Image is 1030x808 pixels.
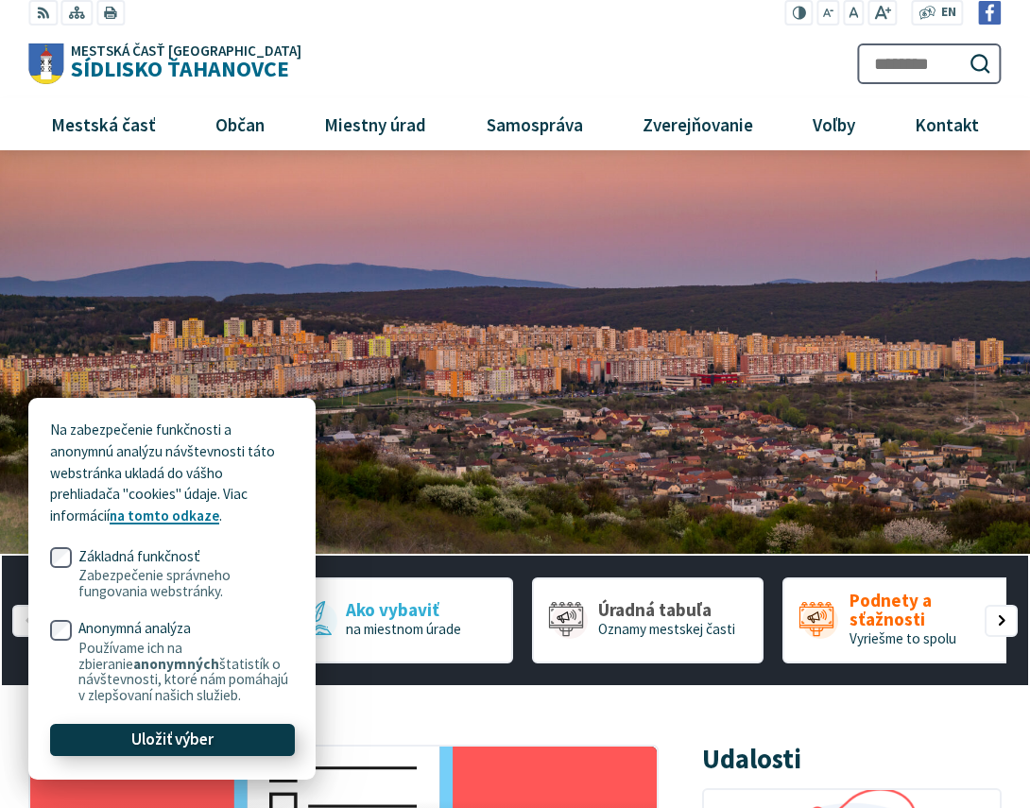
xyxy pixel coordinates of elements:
[532,577,764,663] div: 3 / 5
[302,98,450,149] a: Miestny úrad
[635,98,760,149] span: Zverejňovanie
[50,547,72,569] input: Základná funkčnosťZabezpečenie správneho fungovania webstránky.
[782,577,1014,663] div: 4 / 5
[131,731,214,750] span: Uložiť výber
[209,98,272,149] span: Občan
[702,745,801,774] h3: Udalosti
[532,577,764,663] a: Úradná tabuľa Oznamy mestskej časti
[133,655,219,673] strong: anonymných
[598,600,735,620] span: Úradná tabuľa
[282,577,513,663] a: Ako vybaviť na miestnom úrade
[50,620,72,642] input: Anonymná analýzaPoužívame ich na zbieranieanonymnýchštatistík o návštevnosti, ktoré nám pomáhajú ...
[598,620,735,638] span: Oznamy mestskej časti
[346,600,461,620] span: Ako vybaviť
[978,1,1002,25] img: Prejsť na Facebook stránku
[78,641,294,704] span: Používame ich na zbieranie štatistík o návštevnosti, ktoré nám pomáhajú v zlepšovaní našich služieb.
[790,98,878,149] a: Voľby
[78,621,294,703] span: Anonymná analýza
[805,98,862,149] span: Voľby
[346,620,461,638] span: na miestnom úrade
[850,591,999,630] span: Podnety a sťažnosti
[78,568,294,599] span: Zabezpečenie správneho fungovania webstránky.
[620,98,776,149] a: Zverejňovanie
[318,98,434,149] span: Miestny úrad
[907,98,986,149] span: Kontakt
[985,605,1017,637] div: Nasledujúci slajd
[110,507,219,524] a: na tomto odkaze
[71,43,301,58] span: Mestská časť [GEOGRAPHIC_DATA]
[78,549,294,600] span: Základná funkčnosť
[892,98,1002,149] a: Kontakt
[44,98,163,149] span: Mestská časť
[28,43,301,85] a: Logo Sídlisko Ťahanovce, prejsť na domovskú stránku.
[63,43,301,80] h1: Sídlisko Ťahanovce
[464,98,606,149] a: Samospráva
[941,3,956,23] span: EN
[850,629,956,647] span: Vyriešme to spolu
[936,3,961,23] a: EN
[50,724,294,756] button: Uložiť výber
[193,98,287,149] a: Občan
[282,577,513,663] div: 2 / 5
[28,98,179,149] a: Mestská časť
[28,43,63,85] img: Prejsť na domovskú stránku
[12,605,44,637] div: Predošlý slajd
[782,577,1014,663] a: Podnety a sťažnosti Vyriešme to spolu
[479,98,590,149] span: Samospráva
[50,420,294,527] p: Na zabezpečenie funkčnosti a anonymnú analýzu návštevnosti táto webstránka ukladá do vášho prehli...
